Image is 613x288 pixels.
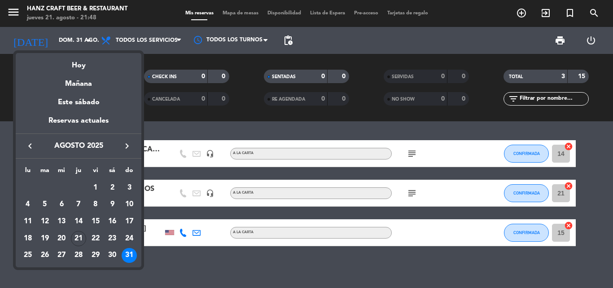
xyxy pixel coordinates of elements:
[70,230,87,247] td: 21 de agosto de 2025
[19,196,36,213] td: 4 de agosto de 2025
[53,213,70,230] td: 13 de agosto de 2025
[70,213,87,230] td: 14 de agosto de 2025
[104,230,121,247] td: 23 de agosto de 2025
[104,247,121,264] td: 30 de agosto de 2025
[87,247,104,264] td: 29 de agosto de 2025
[88,231,103,246] div: 22
[88,248,103,263] div: 29
[36,247,53,264] td: 26 de agosto de 2025
[105,231,120,246] div: 23
[70,165,87,179] th: jueves
[121,196,138,213] td: 10 de agosto de 2025
[88,197,103,212] div: 8
[36,196,53,213] td: 5 de agosto de 2025
[121,247,138,264] td: 31 de agosto de 2025
[122,180,137,195] div: 3
[19,230,36,247] td: 18 de agosto de 2025
[119,140,135,152] button: keyboard_arrow_right
[53,165,70,179] th: miércoles
[37,231,53,246] div: 19
[20,248,35,263] div: 25
[22,140,38,152] button: keyboard_arrow_left
[19,213,36,230] td: 11 de agosto de 2025
[19,179,87,196] td: AGO.
[104,213,121,230] td: 16 de agosto de 2025
[36,213,53,230] td: 12 de agosto de 2025
[105,197,120,212] div: 9
[87,196,104,213] td: 8 de agosto de 2025
[105,248,120,263] div: 30
[122,231,137,246] div: 24
[53,247,70,264] td: 27 de agosto de 2025
[37,248,53,263] div: 26
[105,214,120,229] div: 16
[20,214,35,229] div: 11
[54,197,69,212] div: 6
[70,247,87,264] td: 28 de agosto de 2025
[20,231,35,246] div: 18
[71,197,86,212] div: 7
[16,71,141,90] div: Mañana
[122,141,132,151] i: keyboard_arrow_right
[121,165,138,179] th: domingo
[54,231,69,246] div: 20
[54,214,69,229] div: 13
[20,197,35,212] div: 4
[104,165,121,179] th: sábado
[87,230,104,247] td: 22 de agosto de 2025
[88,180,103,195] div: 1
[105,180,120,195] div: 2
[71,248,86,263] div: 28
[70,196,87,213] td: 7 de agosto de 2025
[36,165,53,179] th: martes
[121,230,138,247] td: 24 de agosto de 2025
[121,213,138,230] td: 17 de agosto de 2025
[16,53,141,71] div: Hoy
[38,140,119,152] span: agosto 2025
[25,141,35,151] i: keyboard_arrow_left
[122,248,137,263] div: 31
[71,231,86,246] div: 21
[122,214,137,229] div: 17
[36,230,53,247] td: 19 de agosto de 2025
[53,196,70,213] td: 6 de agosto de 2025
[121,179,138,196] td: 3 de agosto de 2025
[53,230,70,247] td: 20 de agosto de 2025
[122,197,137,212] div: 10
[104,196,121,213] td: 9 de agosto de 2025
[16,115,141,133] div: Reservas actuales
[71,214,86,229] div: 14
[16,90,141,115] div: Este sábado
[87,213,104,230] td: 15 de agosto de 2025
[54,248,69,263] div: 27
[87,165,104,179] th: viernes
[88,214,103,229] div: 15
[19,165,36,179] th: lunes
[37,197,53,212] div: 5
[104,179,121,196] td: 2 de agosto de 2025
[19,247,36,264] td: 25 de agosto de 2025
[37,214,53,229] div: 12
[87,179,104,196] td: 1 de agosto de 2025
